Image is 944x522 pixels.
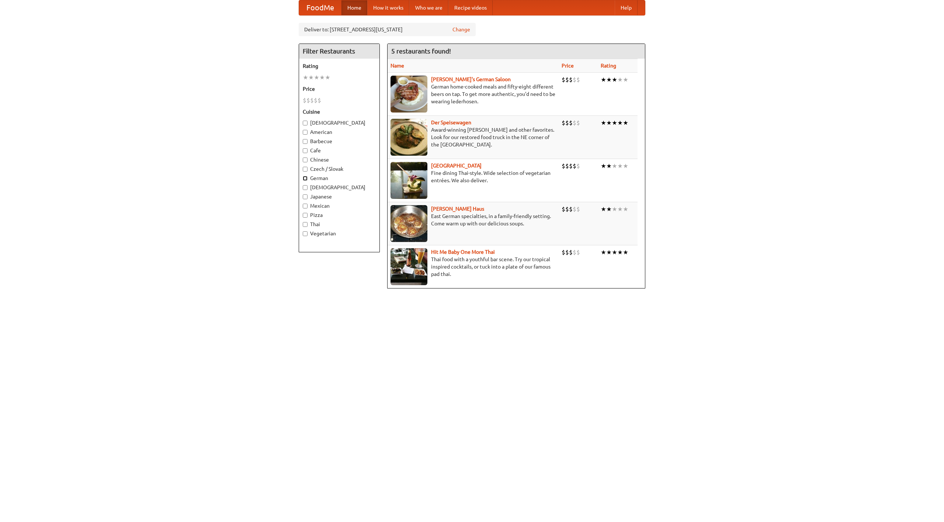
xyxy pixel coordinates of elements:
p: German home-cooked meals and fifty-eight different beers on tap. To get more authentic, you'd nee... [391,83,556,105]
p: Award-winning [PERSON_NAME] and other favorites. Look for our restored food truck in the NE corne... [391,126,556,148]
li: ★ [601,248,606,256]
h5: Rating [303,62,376,70]
li: ★ [612,248,617,256]
input: Vegetarian [303,231,308,236]
label: American [303,128,376,136]
img: esthers.jpg [391,76,427,113]
label: Vegetarian [303,230,376,237]
label: [DEMOGRAPHIC_DATA] [303,184,376,191]
li: ★ [319,73,325,82]
a: [PERSON_NAME] Haus [431,206,484,212]
p: Fine dining Thai-style. Wide selection of vegetarian entrées. We also deliver. [391,169,556,184]
li: $ [573,248,576,256]
li: ★ [617,248,623,256]
li: $ [314,96,317,104]
li: $ [562,162,565,170]
li: $ [569,119,573,127]
li: $ [569,205,573,213]
li: $ [569,162,573,170]
li: $ [562,119,565,127]
input: American [303,130,308,135]
li: $ [310,96,314,104]
li: $ [562,76,565,84]
li: $ [576,162,580,170]
a: Price [562,63,574,69]
li: ★ [612,162,617,170]
b: [GEOGRAPHIC_DATA] [431,163,482,169]
h5: Price [303,85,376,93]
li: ★ [623,76,628,84]
li: ★ [601,205,606,213]
li: $ [576,248,580,256]
a: How it works [367,0,409,15]
li: ★ [601,76,606,84]
a: Home [341,0,367,15]
li: $ [569,76,573,84]
li: $ [573,205,576,213]
li: ★ [308,73,314,82]
label: Chinese [303,156,376,163]
li: ★ [606,162,612,170]
label: Czech / Slovak [303,165,376,173]
label: Barbecue [303,138,376,145]
li: $ [576,119,580,127]
li: ★ [617,162,623,170]
li: ★ [314,73,319,82]
a: Hit Me Baby One More Thai [431,249,495,255]
a: FoodMe [299,0,341,15]
li: $ [306,96,310,104]
input: Barbecue [303,139,308,144]
li: $ [562,248,565,256]
a: Name [391,63,404,69]
label: Mexican [303,202,376,210]
input: Thai [303,222,308,227]
li: ★ [617,119,623,127]
h5: Cuisine [303,108,376,115]
a: Recipe videos [448,0,493,15]
li: ★ [606,119,612,127]
label: Pizza [303,211,376,219]
p: East German specialties, in a family-friendly setting. Come warm up with our delicious soups. [391,212,556,227]
a: [PERSON_NAME]'s German Saloon [431,76,511,82]
li: $ [569,248,573,256]
li: $ [565,248,569,256]
label: German [303,174,376,182]
h4: Filter Restaurants [299,44,379,59]
label: Thai [303,221,376,228]
li: $ [565,162,569,170]
li: ★ [623,248,628,256]
a: Der Speisewagen [431,120,471,125]
li: ★ [623,119,628,127]
li: ★ [612,119,617,127]
p: Thai food with a youthful bar scene. Try our tropical inspired cocktails, or tuck into a plate of... [391,256,556,278]
ng-pluralize: 5 restaurants found! [391,48,451,55]
label: [DEMOGRAPHIC_DATA] [303,119,376,127]
li: ★ [612,205,617,213]
li: ★ [303,73,308,82]
li: ★ [325,73,330,82]
li: ★ [606,76,612,84]
input: Japanese [303,194,308,199]
img: babythai.jpg [391,248,427,285]
li: $ [573,162,576,170]
li: ★ [617,76,623,84]
li: ★ [623,205,628,213]
li: ★ [617,205,623,213]
li: $ [576,205,580,213]
li: ★ [606,248,612,256]
input: [DEMOGRAPHIC_DATA] [303,185,308,190]
li: $ [576,76,580,84]
li: $ [562,205,565,213]
a: Help [615,0,638,15]
img: speisewagen.jpg [391,119,427,156]
li: $ [573,119,576,127]
input: Mexican [303,204,308,208]
a: Who we are [409,0,448,15]
li: ★ [606,205,612,213]
div: Deliver to: [STREET_ADDRESS][US_STATE] [299,23,476,36]
input: Cafe [303,148,308,153]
